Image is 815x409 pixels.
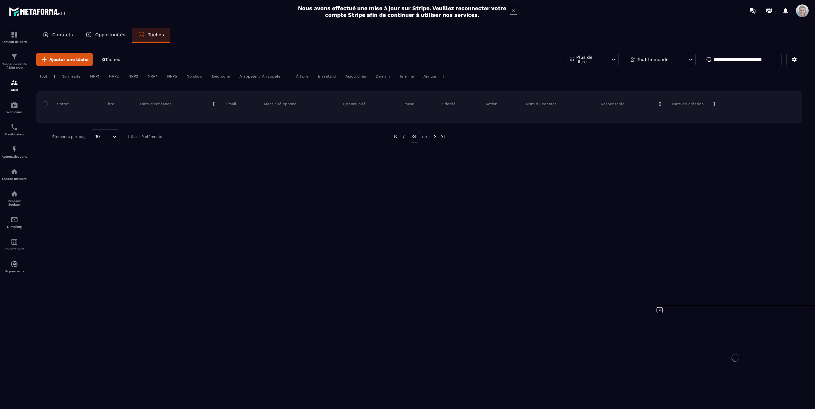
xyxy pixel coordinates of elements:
[11,260,18,268] img: automations
[52,134,88,139] p: Éléments par page
[52,32,73,37] p: Contacts
[106,101,114,106] p: Titre
[164,72,180,80] div: NRP5
[132,28,170,43] a: Tâches
[2,199,27,206] p: Réseaux Sociaux
[2,133,27,136] p: Planificateur
[440,134,446,140] img: next
[2,225,27,228] p: E-mailing
[485,101,497,106] p: Action
[106,72,122,80] div: NRP2
[2,96,27,119] a: automationsautomationsWebinaire
[58,72,84,80] div: Non Traité
[288,74,290,78] p: |
[403,101,414,106] p: Phase
[372,72,393,80] div: Demain
[601,101,625,106] p: Responsable
[526,101,556,106] p: Nom du contact
[11,79,18,86] img: formation
[145,72,161,80] div: NRP4
[576,55,604,64] p: Plus de filtre
[9,6,66,17] img: logo
[2,26,27,48] a: formationformationTableau de bord
[2,269,27,273] p: IA prospects
[409,131,420,143] p: 01
[87,72,103,80] div: NRP1
[102,133,110,140] input: Search for option
[49,56,89,63] span: Ajouter une tâche
[36,53,93,66] button: Ajouter une tâche
[95,32,125,37] p: Opportunités
[2,119,27,141] a: schedulerschedulerPlanificateur
[44,101,69,106] p: Statut
[209,72,233,80] div: Décroché
[125,72,141,80] div: NRP3
[637,57,669,62] p: Tout le monde
[91,129,119,144] div: Search for option
[432,134,438,140] img: next
[343,101,365,106] p: Opportunité
[36,72,51,80] div: Tout
[393,134,399,140] img: prev
[2,247,27,251] p: Comptabilité
[443,74,444,78] p: |
[54,74,55,78] p: |
[2,211,27,233] a: emailemailE-mailing
[11,146,18,153] img: automations
[236,72,285,80] div: A appeler / A rappeler
[11,238,18,246] img: accountant
[342,72,369,80] div: Aujourd'hui
[11,123,18,131] img: scheduler
[2,233,27,256] a: accountantaccountantComptabilité
[264,101,296,106] p: Meet / Téléphone
[422,134,430,139] p: de 1
[672,101,704,106] p: Date de création
[293,72,312,80] div: À faire
[11,216,18,223] img: email
[396,72,417,80] div: Terminé
[36,28,79,43] a: Contacts
[11,101,18,109] img: automations
[298,5,507,18] h2: Nous avons effectué une mise à jour sur Stripe. Veuillez reconnecter votre compte Stripe afin de ...
[93,133,102,140] span: 10
[11,31,18,38] img: formation
[2,177,27,181] p: Espace membre
[2,141,27,163] a: automationsautomationsAutomatisations
[2,163,27,185] a: automationsautomationsEspace membre
[442,101,456,106] p: Priorité
[105,57,120,62] span: Tâches
[2,48,27,74] a: formationformationTunnel de vente / Site web
[2,155,27,158] p: Automatisations
[127,134,162,139] p: 1-0 sur 0 éléments
[2,185,27,211] a: social-networksocial-networkRéseaux Sociaux
[226,101,236,106] p: Email
[2,62,27,69] p: Tunnel de vente / Site web
[102,57,120,63] p: 0
[2,110,27,114] p: Webinaire
[183,72,206,80] div: No show
[401,134,407,140] img: prev
[140,101,172,106] p: Date d’échéance
[11,190,18,198] img: social-network
[11,53,18,61] img: formation
[2,88,27,92] p: CRM
[79,28,132,43] a: Opportunités
[11,168,18,175] img: automations
[420,72,439,80] div: Annulé
[2,40,27,44] p: Tableau de bord
[315,72,339,80] div: En retard
[2,74,27,96] a: formationformationCRM
[148,32,164,37] p: Tâches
